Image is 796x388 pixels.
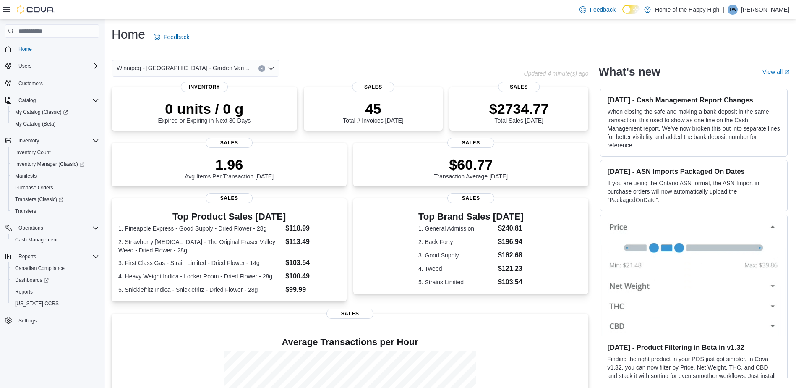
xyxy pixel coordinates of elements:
[15,109,68,115] span: My Catalog (Classic)
[15,223,99,233] span: Operations
[18,137,39,144] span: Inventory
[206,193,253,203] span: Sales
[12,194,67,204] a: Transfers (Classic)
[12,235,61,245] a: Cash Management
[2,60,102,72] button: Users
[15,61,35,71] button: Users
[12,147,99,157] span: Inventory Count
[607,107,780,149] p: When closing the safe and making a bank deposit in the same transaction, this used to show as one...
[352,82,394,92] span: Sales
[2,222,102,234] button: Operations
[8,234,102,246] button: Cash Management
[15,288,33,295] span: Reports
[15,196,63,203] span: Transfers (Classic)
[12,263,68,273] a: Canadian Compliance
[15,44,35,54] a: Home
[118,286,282,294] dt: 5. Snicklefritz Indica - Snicklefritz - Dried Flower - 28g
[118,238,282,254] dt: 2. Strawberry [MEDICAL_DATA] - The Original Fraser Valley Weed - Dried Flower - 28g
[326,309,373,319] span: Sales
[524,70,588,77] p: Updated 4 minute(s) ago
[434,156,508,180] div: Transaction Average [DATE]
[2,77,102,89] button: Customers
[12,275,52,285] a: Dashboards
[418,212,524,222] h3: Top Brand Sales [DATE]
[118,272,282,281] dt: 4. Heavy Weight Indica - Locker Room - Dried Flower - 28g
[418,251,495,260] dt: 3. Good Supply
[418,224,495,233] dt: 1. General Admission
[498,250,524,260] dd: $162.68
[12,206,99,216] span: Transfers
[8,158,102,170] a: Inventory Manager (Classic)
[12,275,99,285] span: Dashboards
[741,5,789,15] p: [PERSON_NAME]
[15,208,36,215] span: Transfers
[15,316,40,326] a: Settings
[8,262,102,274] button: Canadian Compliance
[185,156,274,180] div: Avg Items Per Transaction [DATE]
[18,46,32,52] span: Home
[607,167,780,176] h3: [DATE] - ASN Imports Packaged On Dates
[418,265,495,273] dt: 4. Tweed
[622,5,640,14] input: Dark Mode
[15,121,56,127] span: My Catalog (Beta)
[206,138,253,148] span: Sales
[158,100,251,124] div: Expired or Expiring in Next 30 Days
[15,136,99,146] span: Inventory
[18,97,36,104] span: Catalog
[8,182,102,194] button: Purchase Orders
[15,277,49,283] span: Dashboards
[15,184,53,191] span: Purchase Orders
[12,159,88,169] a: Inventory Manager (Classic)
[18,317,37,324] span: Settings
[590,5,615,14] span: Feedback
[18,63,31,69] span: Users
[8,298,102,309] button: [US_STATE] CCRS
[607,179,780,204] p: If you are using the Ontario ASN format, the ASN Import in purchase orders will now automatically...
[12,287,36,297] a: Reports
[181,82,228,92] span: Inventory
[2,135,102,147] button: Inventory
[498,82,540,92] span: Sales
[8,205,102,217] button: Transfers
[15,236,57,243] span: Cash Management
[498,277,524,287] dd: $103.54
[15,95,39,105] button: Catalog
[784,70,789,75] svg: External link
[12,159,99,169] span: Inventory Manager (Classic)
[12,171,99,181] span: Manifests
[418,278,495,286] dt: 5. Strains Limited
[498,237,524,247] dd: $196.94
[489,100,549,117] p: $2734.77
[268,65,274,72] button: Open list of options
[12,194,99,204] span: Transfers (Classic)
[285,237,340,247] dd: $113.49
[655,5,719,15] p: Home of the Happy High
[118,259,282,267] dt: 3. First Class Gas - Strain Limited - Dried Flower - 14g
[12,107,99,117] span: My Catalog (Classic)
[343,100,403,124] div: Total # Invoices [DATE]
[12,119,59,129] a: My Catalog (Beta)
[164,33,189,41] span: Feedback
[2,94,102,106] button: Catalog
[185,156,274,173] p: 1.96
[118,212,340,222] h3: Top Product Sales [DATE]
[18,253,36,260] span: Reports
[15,61,99,71] span: Users
[5,39,99,349] nav: Complex example
[8,118,102,130] button: My Catalog (Beta)
[15,78,99,88] span: Customers
[117,63,250,73] span: Winnipeg - [GEOGRAPHIC_DATA] - Garden Variety
[15,265,65,272] span: Canadian Compliance
[15,44,99,54] span: Home
[12,183,57,193] a: Purchase Orders
[8,106,102,118] a: My Catalog (Classic)
[12,287,99,297] span: Reports
[498,223,524,233] dd: $240.81
[285,258,340,268] dd: $103.54
[15,315,99,326] span: Settings
[15,173,37,179] span: Manifests
[434,156,508,173] p: $60.77
[12,206,39,216] a: Transfers
[15,95,99,105] span: Catalog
